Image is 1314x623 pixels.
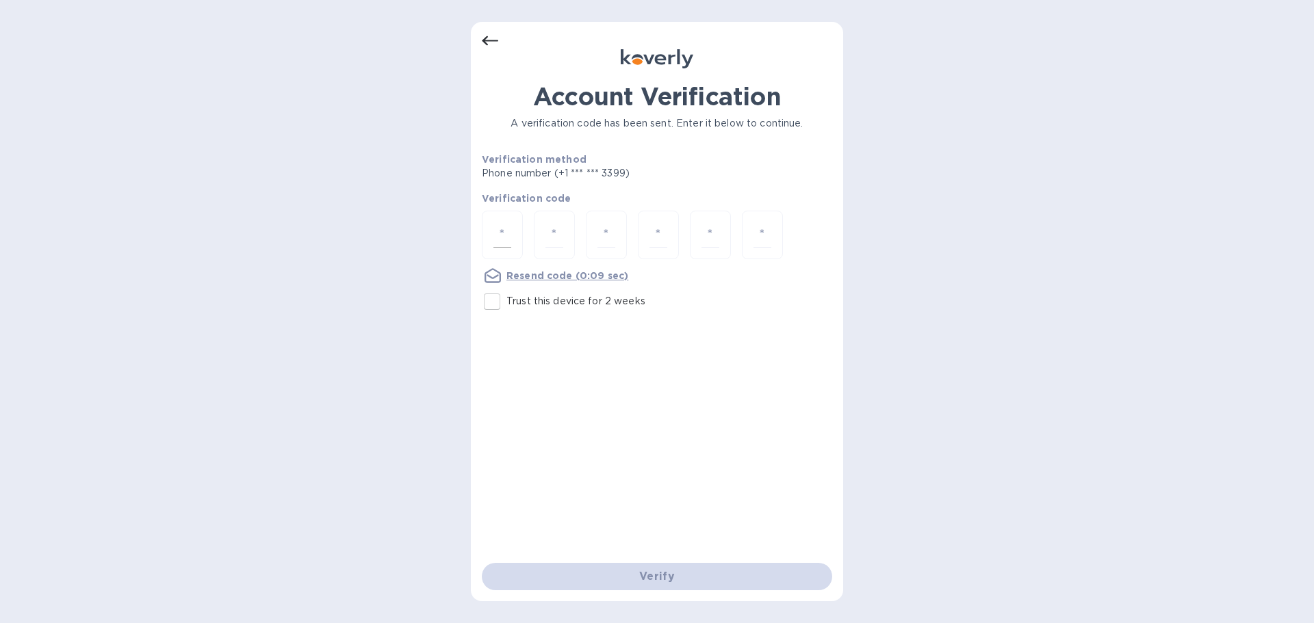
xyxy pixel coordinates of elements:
[482,166,734,181] p: Phone number (+1 *** *** 3399)
[482,116,832,131] p: A verification code has been sent. Enter it below to continue.
[482,154,587,165] b: Verification method
[482,191,832,205] p: Verification code
[506,270,628,281] u: Resend code (0:09 sec)
[482,82,832,111] h1: Account Verification
[506,294,645,308] p: Trust this device for 2 weeks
